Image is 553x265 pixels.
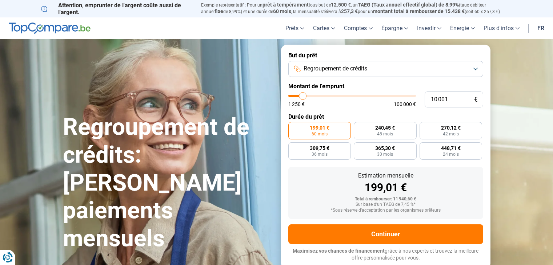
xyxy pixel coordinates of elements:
[441,125,461,130] span: 270,12 €
[294,182,477,193] div: 199,01 €
[9,23,91,34] img: TopCompare
[288,113,483,120] label: Durée du prêt
[441,146,461,151] span: 448,71 €
[443,132,459,136] span: 42 mois
[377,152,393,156] span: 30 mois
[394,102,416,107] span: 100 000 €
[215,8,223,14] span: fixe
[340,17,377,39] a: Comptes
[288,102,305,107] span: 1 250 €
[446,17,479,39] a: Énergie
[377,132,393,136] span: 48 mois
[41,2,192,16] p: Attention, emprunter de l'argent coûte aussi de l'argent.
[288,83,483,90] label: Montant de l'emprunt
[281,17,309,39] a: Prêts
[375,125,395,130] span: 240,45 €
[288,224,483,244] button: Continuer
[373,8,465,14] span: montant total à rembourser de 15.438 €
[310,125,329,130] span: 199,01 €
[375,146,395,151] span: 365,30 €
[294,208,477,213] div: *Sous réserve d'acceptation par les organismes prêteurs
[63,113,272,253] h1: Regroupement de crédits: [PERSON_NAME] paiements mensuels
[294,173,477,179] div: Estimation mensuelle
[273,8,291,14] span: 60 mois
[377,17,413,39] a: Épargne
[443,152,459,156] span: 24 mois
[309,17,340,39] a: Cartes
[293,248,385,254] span: Maximisez vos chances de financement
[201,2,512,15] p: Exemple représentatif : Pour un tous but de , un (taux débiteur annuel de 8,99%) et une durée de ...
[312,132,328,136] span: 60 mois
[474,97,477,103] span: €
[263,2,309,8] span: prêt à tempérament
[288,52,483,59] label: But du prêt
[288,248,483,262] p: grâce à nos experts et trouvez la meilleure offre personnalisée pour vous.
[312,152,328,156] span: 36 mois
[533,17,549,39] a: fr
[341,8,358,14] span: 257,3 €
[479,17,524,39] a: Plus d'infos
[304,65,367,73] span: Regroupement de crédits
[288,61,483,77] button: Regroupement de crédits
[413,17,446,39] a: Investir
[331,2,351,8] span: 12.500 €
[294,197,477,202] div: Total à rembourser: 11 940,60 €
[358,2,459,8] span: TAEG (Taux annuel effectif global) de 8,99%
[310,146,329,151] span: 309,75 €
[294,202,477,207] div: Sur base d'un TAEG de 7,45 %*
